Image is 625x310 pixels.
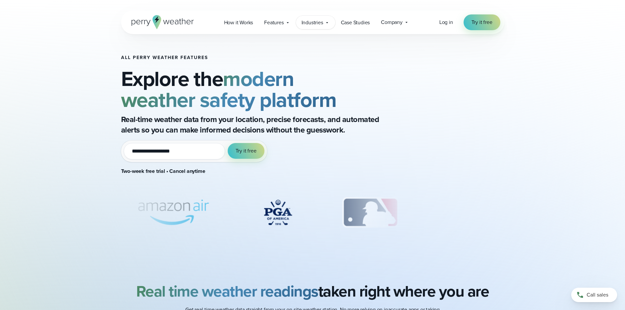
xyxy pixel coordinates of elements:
strong: Real time weather readings [136,279,318,303]
span: Call sales [587,291,608,299]
a: Case Studies [335,16,376,29]
span: Features [264,19,283,27]
h2: taken right where you are [136,282,489,300]
a: Log in [439,18,453,26]
span: Try it free [471,18,492,26]
span: Company [381,18,403,26]
img: MLB.svg [336,196,405,229]
img: PGA.svg [252,196,304,229]
h1: All Perry Weather Features [121,55,406,60]
strong: modern weather safety platform [121,63,337,115]
span: How it Works [224,19,253,27]
div: 6 of 8 [336,196,405,229]
div: slideshow [121,196,406,232]
a: Try it free [464,14,500,30]
span: Industries [302,19,323,27]
button: Try it free [228,143,264,159]
h2: Explore the [121,68,406,110]
span: Try it free [236,147,257,155]
div: 5 of 8 [252,196,304,229]
a: How it Works [219,16,259,29]
span: Case Studies [341,19,370,27]
p: Real-time weather data from your location, precise forecasts, and automated alerts so you can mak... [121,114,384,135]
a: Call sales [571,288,617,302]
img: Amazon-Air.svg [127,196,220,229]
div: 4 of 8 [127,196,220,229]
strong: Two-week free trial • Cancel anytime [121,167,205,175]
